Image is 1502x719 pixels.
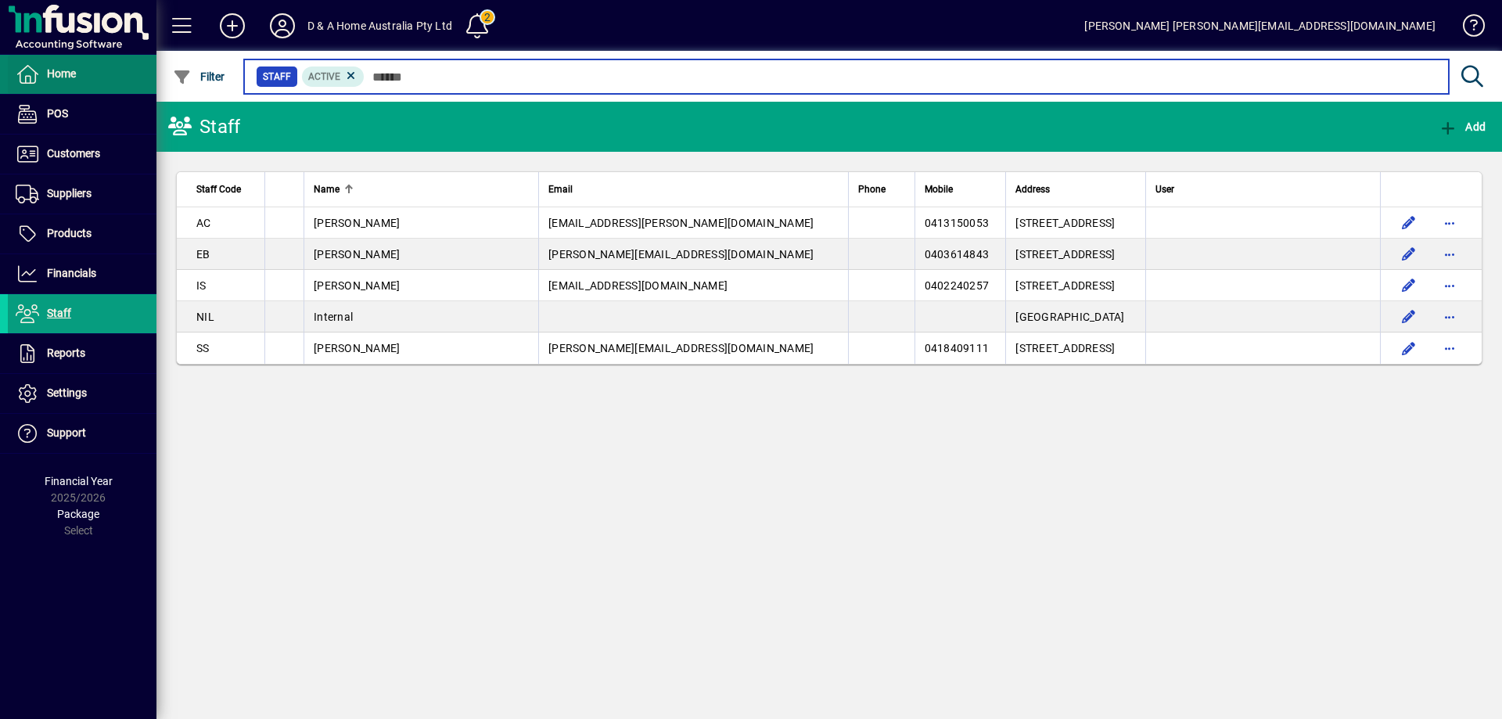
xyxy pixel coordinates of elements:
span: [EMAIL_ADDRESS][DOMAIN_NAME] [548,279,728,292]
button: Filter [169,63,229,91]
button: Add [1435,113,1489,141]
span: Suppliers [47,187,92,200]
span: Support [47,426,86,439]
span: 0413150053 [925,217,990,229]
button: Edit [1396,210,1421,235]
td: [STREET_ADDRESS] [1005,270,1145,301]
button: Edit [1396,304,1421,329]
span: [PERSON_NAME][EMAIL_ADDRESS][DOMAIN_NAME] [548,248,814,261]
button: More options [1437,336,1462,361]
span: [PERSON_NAME] [314,279,400,292]
a: Products [8,214,156,253]
button: More options [1437,242,1462,267]
div: [PERSON_NAME] [PERSON_NAME][EMAIL_ADDRESS][DOMAIN_NAME] [1084,13,1436,38]
span: [EMAIL_ADDRESS][PERSON_NAME][DOMAIN_NAME] [548,217,814,229]
span: [PERSON_NAME] [314,217,400,229]
div: D & A Home Australia Pty Ltd [307,13,452,38]
td: [STREET_ADDRESS] [1005,239,1145,270]
span: Products [47,227,92,239]
span: User [1155,181,1174,198]
div: Mobile [925,181,997,198]
span: [PERSON_NAME][EMAIL_ADDRESS][DOMAIN_NAME] [548,342,814,354]
span: Name [314,181,340,198]
button: Edit [1396,336,1421,361]
button: Edit [1396,242,1421,267]
span: [PERSON_NAME] [314,248,400,261]
div: Phone [858,181,905,198]
span: Financials [47,267,96,279]
span: Email [548,181,573,198]
span: Phone [858,181,886,198]
a: Knowledge Base [1451,3,1482,54]
td: [GEOGRAPHIC_DATA] [1005,301,1145,333]
div: Staff [168,114,240,139]
span: Active [308,71,340,82]
span: Filter [173,70,225,83]
button: Add [207,12,257,40]
span: SS [196,342,210,354]
span: Add [1439,120,1486,133]
span: NIL [196,311,214,323]
span: IS [196,279,207,292]
a: Home [8,55,156,94]
div: Name [314,181,529,198]
div: Email [548,181,839,198]
span: Home [47,67,76,80]
span: 0403614843 [925,248,990,261]
span: Address [1015,181,1050,198]
span: Customers [47,147,100,160]
span: Mobile [925,181,953,198]
button: More options [1437,304,1462,329]
a: Settings [8,374,156,413]
span: EB [196,248,210,261]
a: Suppliers [8,174,156,214]
span: Package [57,508,99,520]
span: Settings [47,386,87,399]
span: Internal [314,311,353,323]
div: Staff Code [196,181,255,198]
a: POS [8,95,156,134]
span: Reports [47,347,85,359]
a: Reports [8,334,156,373]
a: Customers [8,135,156,174]
span: Financial Year [45,475,113,487]
span: 0418409111 [925,342,990,354]
a: Financials [8,254,156,293]
span: POS [47,107,68,120]
button: Edit [1396,273,1421,298]
button: More options [1437,273,1462,298]
td: [STREET_ADDRESS] [1005,333,1145,364]
td: [STREET_ADDRESS] [1005,207,1145,239]
span: AC [196,217,211,229]
button: More options [1437,210,1462,235]
button: Profile [257,12,307,40]
div: User [1155,181,1371,198]
mat-chip: Activation Status: Active [302,67,365,87]
span: Staff Code [196,181,241,198]
span: [PERSON_NAME] [314,342,400,354]
span: 0402240257 [925,279,990,292]
span: Staff [47,307,71,319]
a: Support [8,414,156,453]
span: Staff [263,69,291,84]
